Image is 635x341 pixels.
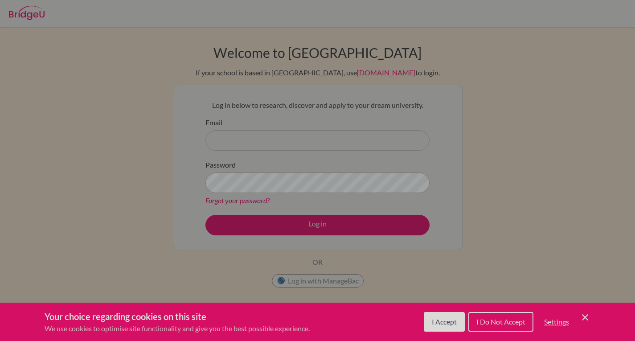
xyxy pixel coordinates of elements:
span: I Do Not Accept [476,317,525,326]
button: I Accept [424,312,465,332]
h3: Your choice regarding cookies on this site [45,310,310,323]
span: Settings [544,317,569,326]
button: I Do Not Accept [468,312,533,332]
span: I Accept [432,317,457,326]
button: Settings [537,313,576,331]
p: We use cookies to optimise site functionality and give you the best possible experience. [45,323,310,334]
button: Save and close [580,312,590,323]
